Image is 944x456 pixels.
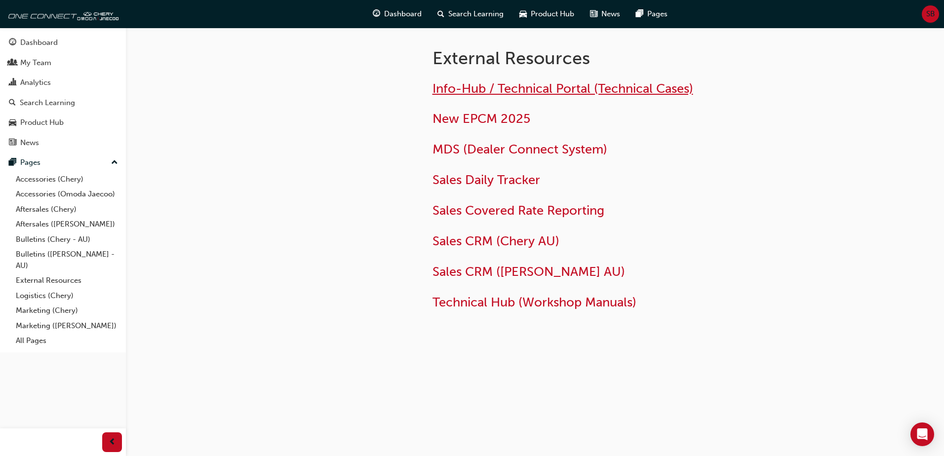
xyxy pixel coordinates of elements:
div: Dashboard [20,37,58,48]
a: My Team [4,54,122,72]
a: MDS (Dealer Connect System) [433,142,607,157]
a: Sales CRM ([PERSON_NAME] AU) [433,264,625,279]
span: pages-icon [636,8,643,20]
a: New EPCM 2025 [433,111,530,126]
a: Accessories (Omoda Jaecoo) [12,187,122,202]
a: Sales Covered Rate Reporting [433,203,604,218]
div: News [20,137,39,149]
span: search-icon [437,8,444,20]
a: news-iconNews [582,4,628,24]
a: Dashboard [4,34,122,52]
a: Info-Hub / Technical Portal (Technical Cases) [433,81,693,96]
span: Dashboard [384,8,422,20]
a: Aftersales ([PERSON_NAME]) [12,217,122,232]
div: Analytics [20,77,51,88]
div: Pages [20,157,40,168]
span: news-icon [590,8,597,20]
button: Pages [4,153,122,172]
a: News [4,134,122,152]
span: News [601,8,620,20]
span: chart-icon [9,78,16,87]
img: oneconnect [5,4,118,24]
span: guage-icon [9,38,16,47]
a: pages-iconPages [628,4,675,24]
h1: External Resources [433,47,756,69]
a: Product Hub [4,114,122,132]
a: Analytics [4,74,122,92]
a: Sales Daily Tracker [433,172,540,188]
a: External Resources [12,273,122,288]
div: Open Intercom Messenger [910,422,934,446]
span: car-icon [9,118,16,127]
button: DashboardMy TeamAnalyticsSearch LearningProduct HubNews [4,32,122,153]
a: Sales CRM (Chery AU) [433,233,559,249]
div: Product Hub [20,117,64,128]
button: SB [922,5,939,23]
a: Accessories (Chery) [12,172,122,187]
a: Technical Hub (Workshop Manuals) [433,295,636,310]
a: Aftersales (Chery) [12,202,122,217]
a: All Pages [12,333,122,348]
span: people-icon [9,59,16,68]
span: search-icon [9,99,16,108]
a: Marketing ([PERSON_NAME]) [12,318,122,334]
span: SB [926,8,935,20]
span: news-icon [9,139,16,148]
a: Bulletins ([PERSON_NAME] - AU) [12,247,122,273]
span: Search Learning [448,8,504,20]
span: prev-icon [109,436,116,449]
span: guage-icon [373,8,380,20]
span: pages-icon [9,158,16,167]
a: guage-iconDashboard [365,4,430,24]
a: Marketing (Chery) [12,303,122,318]
a: car-iconProduct Hub [511,4,582,24]
a: Logistics (Chery) [12,288,122,304]
a: Bulletins (Chery - AU) [12,232,122,247]
span: up-icon [111,156,118,169]
span: car-icon [519,8,527,20]
a: Search Learning [4,94,122,112]
span: Product Hub [531,8,574,20]
div: Search Learning [20,97,75,109]
div: My Team [20,57,51,69]
a: search-iconSearch Learning [430,4,511,24]
span: Pages [647,8,668,20]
